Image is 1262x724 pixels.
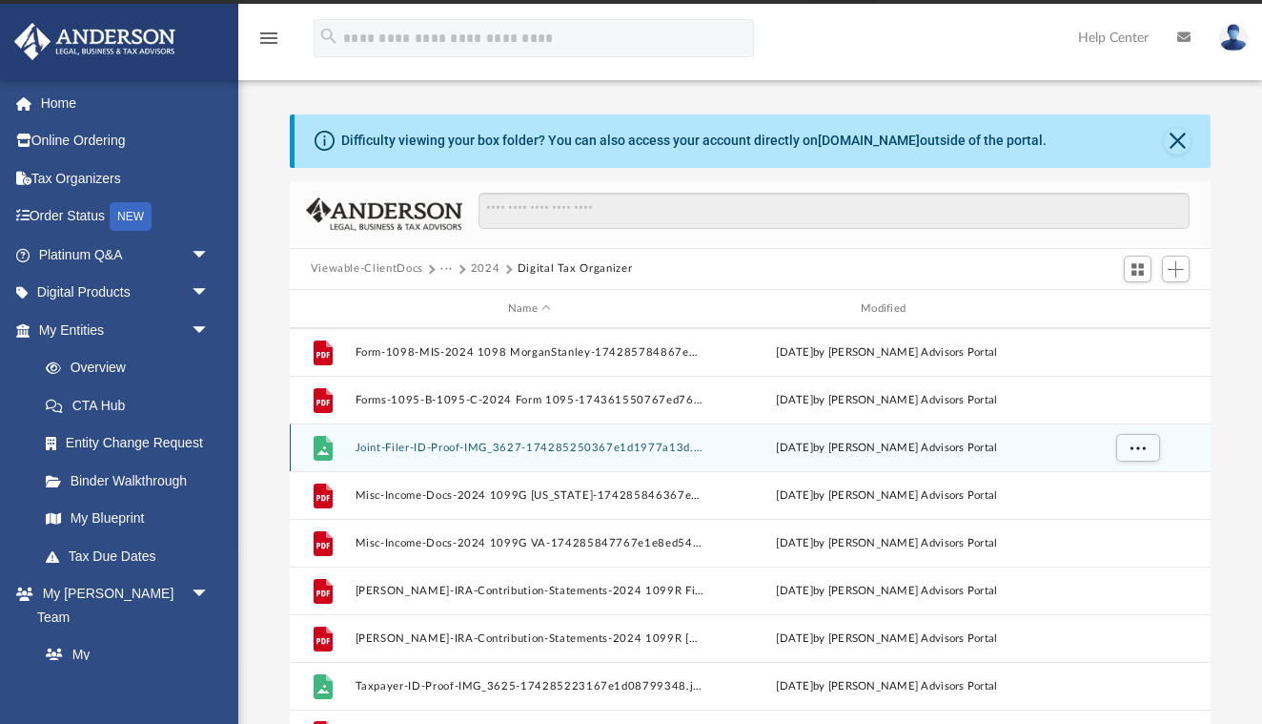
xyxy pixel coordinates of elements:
[471,260,500,278] button: 2024
[1069,300,1203,318] div: id
[191,274,229,313] span: arrow_drop_down
[712,392,1061,409] div: [DATE] by [PERSON_NAME] Advisors Portal
[355,489,703,502] button: Misc-Income-Docs-2024 1099G [US_STATE]-174285846367e1e8df574c4.pdf
[712,440,1061,457] div: [DATE] by [PERSON_NAME] Advisors Portal
[257,27,280,50] i: menu
[13,274,238,312] a: Digital Productsarrow_drop_down
[191,575,229,614] span: arrow_drop_down
[27,636,219,721] a: My [PERSON_NAME] Team
[440,260,453,278] button: ···
[712,344,1061,362] div: [DATE] by [PERSON_NAME] Advisors Portal
[1115,434,1159,463] button: More options
[712,535,1061,552] div: [DATE] by [PERSON_NAME] Advisors Portal
[191,311,229,350] span: arrow_drop_down
[9,23,181,60] img: Anderson Advisors Platinum Portal
[27,537,238,575] a: Tax Due Dates
[712,678,1061,695] div: [DATE] by [PERSON_NAME] Advisors Portal
[1219,24,1248,52] img: User Pic
[27,500,229,538] a: My Blueprint
[1124,256,1152,282] button: Switch to Grid View
[13,197,238,237] a: Order StatusNEW
[1162,256,1191,282] button: Add
[191,236,229,275] span: arrow_drop_down
[355,537,703,549] button: Misc-Income-Docs-2024 1099G VA-174285847767e1e8ed54843.pdf
[355,585,703,597] button: [PERSON_NAME]-IRA-Contribution-Statements-2024 1099R Fidelity-174285820367e1e7db1c29e.pdf
[13,311,238,349] a: My Entitiesarrow_drop_down
[478,193,1190,229] input: Search files and folders
[27,462,238,500] a: Binder Walkthrough
[257,36,280,50] a: menu
[297,300,345,318] div: id
[318,26,339,47] i: search
[712,583,1061,600] div: [DATE] by [PERSON_NAME] Advisors Portal
[818,133,920,148] a: [DOMAIN_NAME]
[13,122,238,160] a: Online Ordering
[27,386,238,424] a: CTA Hub
[13,159,238,197] a: Tax Organizers
[355,632,703,645] button: [PERSON_NAME]-IRA-Contribution-Statements-2024 1099R [GEOGRAPHIC_DATA]-174285818967e1e7cd6c0e9.pdf
[13,236,238,274] a: Platinum Q&Aarrow_drop_down
[1164,128,1191,155] button: Close
[355,394,703,406] button: Forms-1095-B-1095-C-2024 Form 1095-174361550767ed7613b3f1b.pdf
[712,487,1061,505] div: [DATE] by [PERSON_NAME] Advisors Portal
[13,575,229,636] a: My [PERSON_NAME] Teamarrow_drop_down
[712,631,1061,648] div: [DATE] by [PERSON_NAME] Advisors Portal
[355,680,703,693] button: Taxpayer-ID-Proof-IMG_3625-174285223167e1d08799348.jpeg
[341,131,1047,151] div: Difficulty viewing your box folder? You can also access your account directly on outside of the p...
[110,202,152,231] div: NEW
[290,328,1211,724] div: grid
[355,442,703,454] button: Joint-Filer-ID-Proof-IMG_3627-174285250367e1d1977a13d.jpeg
[27,424,238,463] a: Entity Change Request
[311,260,423,278] button: Viewable-ClientDocs
[354,300,703,318] div: Name
[355,346,703,359] button: Form-1098-MIS-2024 1098 MorganStanley-174285784867e1e67858445.pdf
[13,84,238,122] a: Home
[518,260,633,278] button: Digital Tax Organizer
[27,349,238,387] a: Overview
[712,300,1062,318] div: Modified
